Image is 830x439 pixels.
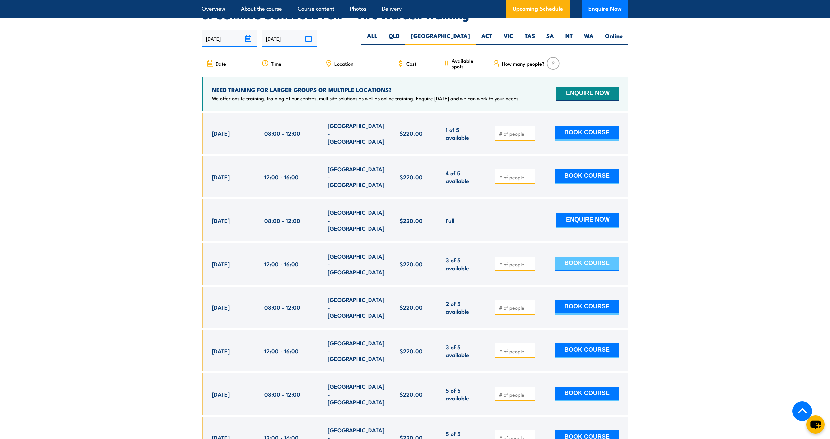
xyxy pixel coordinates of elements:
span: 3 of 5 available [446,256,481,272]
label: Online [599,32,628,45]
span: $220.00 [400,173,423,181]
span: [DATE] [212,129,230,137]
span: 3 of 5 available [446,343,481,359]
span: 08:00 - 12:00 [264,216,300,224]
input: # of people [499,348,532,355]
span: 08:00 - 12:00 [264,390,300,398]
span: [GEOGRAPHIC_DATA] - [GEOGRAPHIC_DATA] [328,208,385,232]
span: $220.00 [400,260,423,268]
button: ENQUIRE NOW [556,87,619,101]
span: 12:00 - 16:00 [264,347,299,355]
span: [DATE] [212,260,230,268]
span: 5 of 5 available [446,386,481,402]
button: BOOK COURSE [555,126,619,141]
span: [DATE] [212,216,230,224]
h4: NEED TRAINING FOR LARGER GROUPS OR MULTIPLE LOCATIONS? [212,86,520,93]
span: [DATE] [212,347,230,355]
span: [GEOGRAPHIC_DATA] - [GEOGRAPHIC_DATA] [328,339,385,362]
button: BOOK COURSE [555,257,619,271]
label: QLD [383,32,405,45]
label: WA [578,32,599,45]
span: 12:00 - 16:00 [264,173,299,181]
span: Available spots [452,58,483,69]
span: [GEOGRAPHIC_DATA] - [GEOGRAPHIC_DATA] [328,296,385,319]
span: 1 of 5 available [446,126,481,141]
span: $220.00 [400,390,423,398]
label: NT [560,32,578,45]
span: [GEOGRAPHIC_DATA] - [GEOGRAPHIC_DATA] [328,165,385,188]
label: ALL [361,32,383,45]
input: # of people [499,130,532,137]
span: [GEOGRAPHIC_DATA] - [GEOGRAPHIC_DATA] [328,382,385,406]
span: Time [271,61,281,66]
label: VIC [498,32,519,45]
span: $220.00 [400,347,423,355]
span: [DATE] [212,173,230,181]
h2: UPCOMING SCHEDULE FOR - "Fire Warden Training" [202,10,628,19]
span: 4 of 5 available [446,169,481,185]
input: # of people [499,261,532,268]
button: BOOK COURSE [555,387,619,401]
span: [DATE] [212,303,230,311]
input: From date [202,30,257,47]
span: 08:00 - 12:00 [264,303,300,311]
span: [GEOGRAPHIC_DATA] - [GEOGRAPHIC_DATA] [328,122,385,145]
button: chat-button [806,415,825,434]
input: # of people [499,174,532,181]
input: # of people [499,304,532,311]
button: ENQUIRE NOW [556,213,619,228]
button: BOOK COURSE [555,343,619,358]
label: SA [541,32,560,45]
button: BOOK COURSE [555,169,619,184]
span: Date [216,61,226,66]
span: $220.00 [400,129,423,137]
p: We offer onsite training, training at our centres, multisite solutions as well as online training... [212,95,520,102]
label: [GEOGRAPHIC_DATA] [405,32,476,45]
span: Location [334,61,353,66]
span: How many people? [502,61,545,66]
span: 08:00 - 12:00 [264,129,300,137]
span: 2 of 5 available [446,300,481,315]
span: [DATE] [212,390,230,398]
span: [GEOGRAPHIC_DATA] - [GEOGRAPHIC_DATA] [328,252,385,276]
span: Cost [406,61,416,66]
input: # of people [499,391,532,398]
label: ACT [476,32,498,45]
input: To date [262,30,317,47]
label: TAS [519,32,541,45]
button: BOOK COURSE [555,300,619,315]
span: Full [446,216,454,224]
span: 12:00 - 16:00 [264,260,299,268]
span: $220.00 [400,303,423,311]
span: $220.00 [400,216,423,224]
